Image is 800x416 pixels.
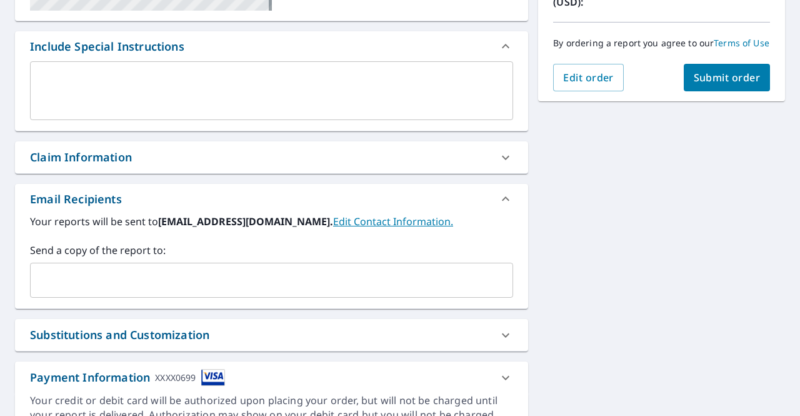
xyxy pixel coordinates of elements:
[714,37,769,49] a: Terms of Use
[15,319,528,351] div: Substitutions and Customization
[694,71,761,84] span: Submit order
[30,243,513,258] label: Send a copy of the report to:
[30,369,225,386] div: Payment Information
[333,215,453,228] a: EditContactInfo
[30,214,513,229] label: Your reports will be sent to
[563,71,614,84] span: Edit order
[15,184,528,214] div: Email Recipients
[15,362,528,393] div: Payment InformationXXXX0699cardImage
[30,191,122,208] div: Email Recipients
[15,141,528,173] div: Claim Information
[155,369,196,386] div: XXXX0699
[553,38,770,49] p: By ordering a report you agree to our
[158,215,333,228] b: [EMAIL_ADDRESS][DOMAIN_NAME].
[30,38,184,55] div: Include Special Instructions
[15,31,528,61] div: Include Special Instructions
[553,64,624,91] button: Edit order
[201,369,225,386] img: cardImage
[30,327,209,343] div: Substitutions and Customization
[684,64,771,91] button: Submit order
[30,149,132,166] div: Claim Information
